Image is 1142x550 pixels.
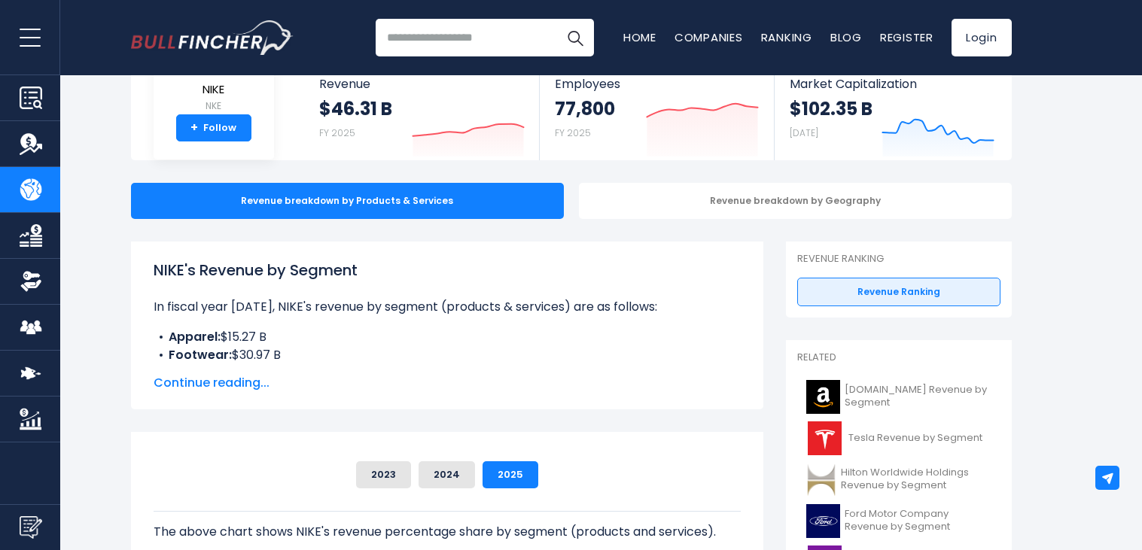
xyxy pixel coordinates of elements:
a: Ranking [761,29,812,45]
a: Revenue Ranking [797,278,1000,306]
small: FY 2025 [555,126,591,139]
a: Market Capitalization $102.35 B [DATE] [775,63,1010,160]
a: Blog [830,29,862,45]
p: Related [797,351,1000,364]
a: Ford Motor Company Revenue by Segment [797,500,1000,542]
a: Home [623,29,656,45]
img: Ownership [20,270,42,293]
p: Revenue Ranking [797,253,1000,266]
button: Search [556,19,594,56]
span: [DOMAIN_NAME] Revenue by Segment [845,384,991,409]
a: Go to homepage [131,20,293,55]
small: FY 2025 [319,126,355,139]
a: Tesla Revenue by Segment [797,418,1000,459]
small: NKE [187,99,240,113]
span: Revenue [319,77,525,91]
a: +Follow [176,114,251,141]
img: HLT logo [806,463,837,497]
span: Continue reading... [154,374,741,392]
button: 2023 [356,461,411,488]
img: F logo [806,504,840,538]
li: $15.27 B [154,328,741,346]
strong: 77,800 [555,97,615,120]
strong: $46.31 B [319,97,392,120]
b: Footwear: [169,346,232,363]
small: [DATE] [790,126,818,139]
span: Tesla Revenue by Segment [848,432,982,445]
p: In fiscal year [DATE], NIKE's revenue by segment (products & services) are as follows: [154,298,741,316]
a: Hilton Worldwide Holdings Revenue by Segment [797,459,1000,500]
strong: $102.35 B [790,97,872,120]
strong: + [190,121,198,135]
a: Employees 77,800 FY 2025 [540,63,774,160]
span: Hilton Worldwide Holdings Revenue by Segment [841,466,991,492]
a: Register [880,29,933,45]
a: Revenue $46.31 B FY 2025 [304,63,540,160]
li: $30.97 B [154,346,741,364]
span: NIKE [187,84,240,96]
span: Market Capitalization [790,77,994,91]
img: AMZN logo [806,380,840,414]
div: Revenue breakdown by Geography [579,183,1012,219]
a: Login [952,19,1012,56]
b: Apparel: [169,328,221,345]
div: Revenue breakdown by Products & Services [131,183,564,219]
button: 2025 [483,461,538,488]
p: The above chart shows NIKE's revenue percentage share by segment (products and services). [154,523,741,541]
h1: NIKE's Revenue by Segment [154,259,741,281]
button: 2024 [419,461,475,488]
img: TSLA logo [806,421,844,455]
span: Employees [555,77,759,91]
a: [DOMAIN_NAME] Revenue by Segment [797,376,1000,418]
a: Companies [675,29,743,45]
span: Ford Motor Company Revenue by Segment [845,508,991,533]
img: Bullfincher logo [131,20,294,55]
